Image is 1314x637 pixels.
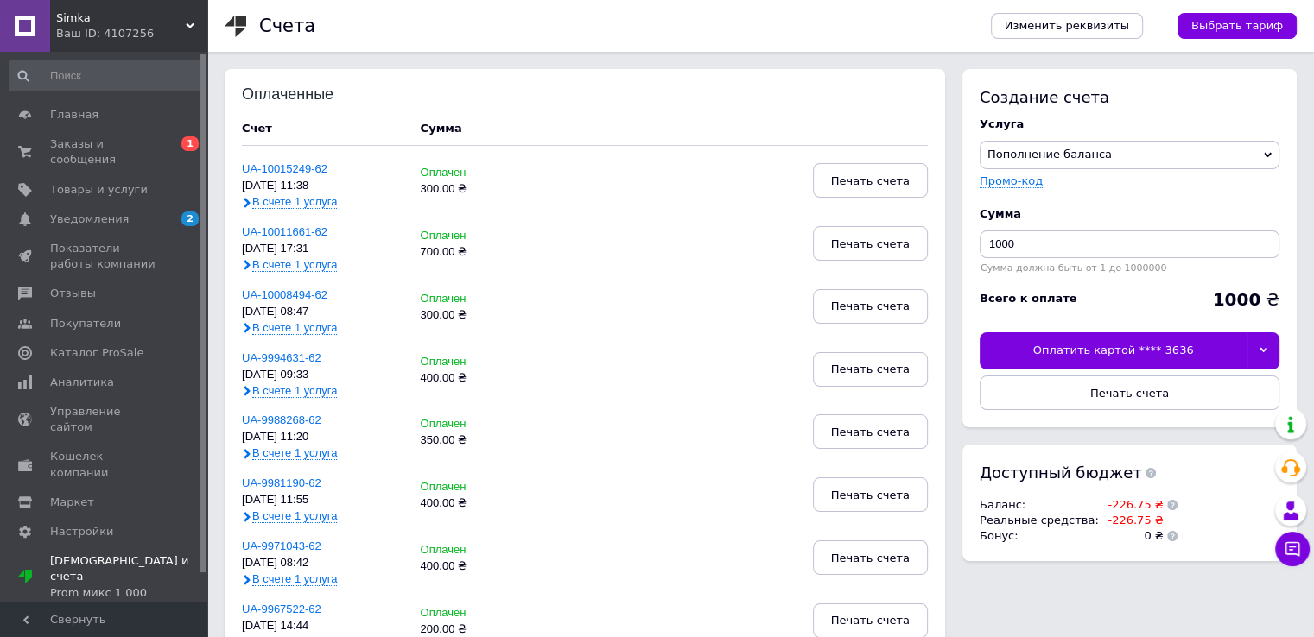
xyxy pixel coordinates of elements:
td: Реальные средства : [980,513,1099,528]
button: Чат с покупателем [1275,532,1310,566]
span: Кошелек компании [50,449,160,480]
div: Оплаченные [242,86,355,104]
button: Печать счета [813,540,928,575]
div: Сумма [421,121,462,136]
span: Печать счета [831,489,910,501]
a: UA-9988268-62 [242,413,321,426]
div: Счет [242,121,403,136]
div: [DATE] 14:44 [242,620,403,633]
button: Печать счета [813,414,928,449]
a: Выбрать тариф [1178,13,1297,39]
div: [DATE] 08:42 [242,557,403,570]
span: В счете 1 услуга [252,258,337,272]
td: -226.75 ₴ [1099,513,1164,528]
div: Создание счета [980,86,1279,108]
a: UA-9967522-62 [242,602,321,615]
button: Печать счета [813,477,928,512]
div: 300.00 ₴ [421,309,530,322]
span: Выбрать тариф [1191,18,1283,34]
span: Печать счета [831,300,910,312]
div: ₴ [1212,291,1279,308]
span: В счете 1 услуга [252,321,337,335]
div: [DATE] 11:55 [242,494,403,507]
div: Сумма [980,206,1279,222]
div: [DATE] 09:33 [242,369,403,382]
div: Всего к оплате [980,291,1077,306]
span: Пополнение баланса [987,148,1112,161]
div: 300.00 ₴ [421,183,530,196]
div: Оплачен [421,481,530,494]
span: Печать счета [831,552,910,564]
span: Товары и услуги [50,182,148,198]
span: Доступный бюджет [980,462,1142,483]
div: Оплачен [421,293,530,306]
button: Печать счета [813,289,928,324]
div: Оплачен [421,418,530,431]
a: UA-9981190-62 [242,476,321,489]
a: UA-9994631-62 [242,351,321,364]
a: UA-10008494-62 [242,288,327,301]
td: Баланс : [980,497,1099,513]
span: Печать счета [1090,387,1169,400]
span: Печать счета [831,174,910,187]
span: 2 [181,211,199,226]
span: Изменить реквизиты [1005,18,1129,34]
div: [DATE] 17:31 [242,243,403,255]
input: Введите сумму [980,230,1279,258]
button: Печать счета [813,352,928,387]
a: UA-10011661-62 [242,225,327,238]
div: [DATE] 11:20 [242,431,403,444]
button: Печать счета [813,226,928,261]
span: Simka [56,10,186,26]
span: Печать счета [831,363,910,375]
span: Уведомления [50,211,129,227]
div: Оплатить картой **** 3636 [980,332,1247,369]
b: 1000 [1212,289,1260,310]
div: 350.00 ₴ [421,434,530,447]
div: Сумма должна быть от 1 до 1000000 [980,262,1279,274]
a: UA-10015249-62 [242,162,327,175]
div: [DATE] 11:38 [242,180,403,192]
span: В счете 1 услуга [252,384,337,398]
div: Оплачен [421,544,530,557]
div: Ваш ID: 4107256 [56,26,207,41]
span: Маркет [50,495,94,510]
div: Оплачен [421,356,530,369]
span: [DEMOGRAPHIC_DATA] и счета [50,553,207,601]
button: Печать счета [980,375,1279,410]
h1: Счета [259,16,315,36]
span: Заказы и сообщения [50,136,160,167]
div: Оплачен [421,230,530,243]
span: Печать счета [831,426,910,438]
span: В счете 1 услуга [252,509,337,523]
span: Отзывы [50,286,96,301]
span: Настройки [50,524,113,539]
div: Услуга [980,117,1279,132]
button: Печать счета [813,163,928,198]
span: В счете 1 услуга [252,446,337,460]
div: Prom микс 1 000 [50,585,207,601]
span: Каталог ProSale [50,345,143,361]
label: Промо-код [980,174,1043,187]
a: Изменить реквизиты [991,13,1143,39]
div: [DATE] 08:47 [242,306,403,318]
div: Оплачен [421,167,530,180]
div: 400.00 ₴ [421,372,530,385]
span: Показатели работы компании [50,241,160,272]
td: 0 ₴ [1099,528,1164,544]
input: Поиск [9,60,204,91]
span: В счете 1 услуга [252,195,337,209]
a: UA-9971043-62 [242,539,321,552]
span: 1 [181,136,199,151]
span: Печать счета [831,614,910,627]
span: Аналитика [50,375,114,390]
span: Покупатели [50,316,121,331]
span: Главная [50,107,98,123]
td: -226.75 ₴ [1099,497,1164,513]
span: Управление сайтом [50,404,160,435]
td: Бонус : [980,528,1099,544]
div: 200.00 ₴ [421,623,530,636]
div: 700.00 ₴ [421,246,530,259]
span: В счете 1 услуга [252,572,337,586]
div: 400.00 ₴ [421,497,530,510]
